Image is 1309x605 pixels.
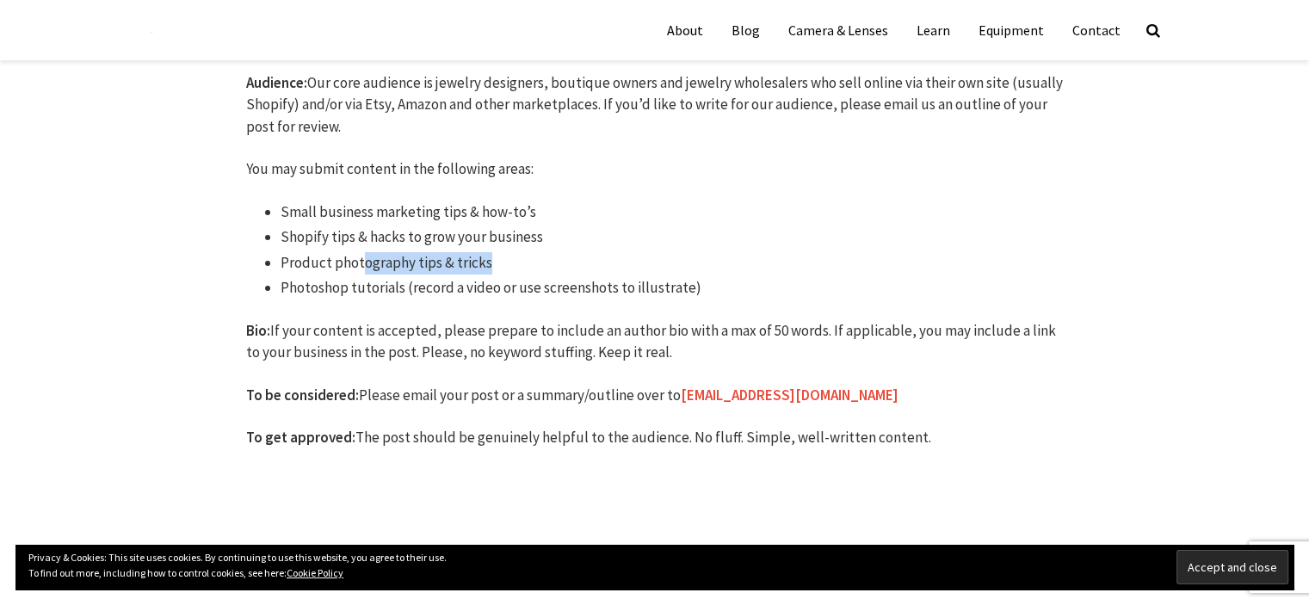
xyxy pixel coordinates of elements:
p: The post should be genuinely helpful to the audience. No fluff. Simple, well-written content. [246,427,1064,449]
li: Small business marketing tips & how-to’s [281,201,1064,224]
p: Please email your post or a summary/outline over to [246,385,1064,407]
a: [EMAIL_ADDRESS][DOMAIN_NAME] [681,386,898,405]
a: Contact [1059,9,1133,52]
input: Accept and close [1176,550,1288,584]
a: Cookie Policy [287,566,343,579]
strong: To be considered: [246,386,359,404]
a: Camera & Lenses [775,9,901,52]
div: Privacy & Cookies: This site uses cookies. By continuing to use this website, you agree to their ... [15,545,1294,590]
a: Blog [719,9,773,52]
strong: Audience: [246,73,307,92]
strong: To get approved: [246,428,355,447]
a: Learn [904,9,963,52]
li: Shopify tips & hacks to grow your business [281,226,1064,249]
a: Equipment [966,9,1057,52]
p: Our core audience is jewelry designers, boutique owners and jewelry wholesalers who sell online v... [246,72,1064,139]
li: Photoshop tutorials (record a video or use screenshots to illustrate) [281,277,1064,299]
strong: Bio: [246,321,270,340]
p: You may submit content in the following areas: [246,158,1064,181]
a: About [654,9,716,52]
p: If your content is accepted, please prepare to include an author bio with a max of 50 words. If a... [246,320,1064,364]
li: Product photography tips & tricks [281,252,1064,275]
